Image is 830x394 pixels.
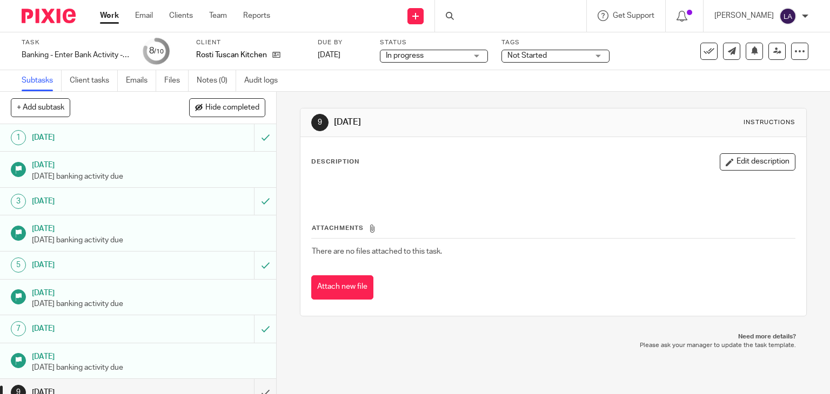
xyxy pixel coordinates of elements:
div: 7 [11,321,26,336]
span: [DATE] [318,51,340,59]
label: Due by [318,38,366,47]
h1: [DATE] [32,285,265,298]
p: [DATE] banking activity due [32,235,265,246]
label: Task [22,38,130,47]
h1: [DATE] [32,257,173,273]
p: Rosti Tuscan Kitchen [196,50,267,60]
a: Audit logs [244,70,286,91]
p: [DATE] banking activity due [32,298,265,309]
p: [DATE] banking activity due [32,171,265,182]
small: /10 [154,49,164,55]
button: Hide completed [189,98,265,117]
h1: [DATE] [32,221,265,234]
span: There are no files attached to this task. [312,248,442,255]
button: Edit description [720,153,795,171]
div: Banking - Enter Bank Activity - week 34 [22,50,130,60]
label: Client [196,38,304,47]
a: Subtasks [22,70,62,91]
h1: [DATE] [32,349,265,362]
a: Notes (0) [197,70,236,91]
a: Work [100,10,119,21]
h1: [DATE] [32,321,173,337]
p: Need more details? [311,332,796,341]
label: Tags [501,38,610,47]
h1: [DATE] [32,157,265,171]
div: 1 [11,130,26,145]
a: Clients [169,10,193,21]
a: Team [209,10,227,21]
a: Emails [126,70,156,91]
p: [PERSON_NAME] [714,10,774,21]
div: 8 [149,45,164,57]
label: Status [380,38,488,47]
span: Get Support [613,12,654,19]
h1: [DATE] [32,193,173,209]
p: Please ask your manager to update the task template. [311,341,796,350]
img: Pixie [22,9,76,23]
a: Client tasks [70,70,118,91]
span: Attachments [312,225,364,231]
a: Files [164,70,189,91]
h1: [DATE] [334,117,576,128]
h1: [DATE] [32,130,173,146]
div: 9 [311,114,329,131]
button: Attach new file [311,275,373,300]
p: [DATE] banking activity due [32,362,265,373]
img: svg%3E [779,8,796,25]
div: 5 [11,257,26,273]
div: 3 [11,194,26,209]
a: Reports [243,10,270,21]
span: Not Started [507,52,547,59]
a: Email [135,10,153,21]
div: Instructions [744,118,795,127]
span: Hide completed [205,104,259,112]
button: + Add subtask [11,98,70,117]
span: In progress [386,52,424,59]
p: Description [311,158,359,166]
